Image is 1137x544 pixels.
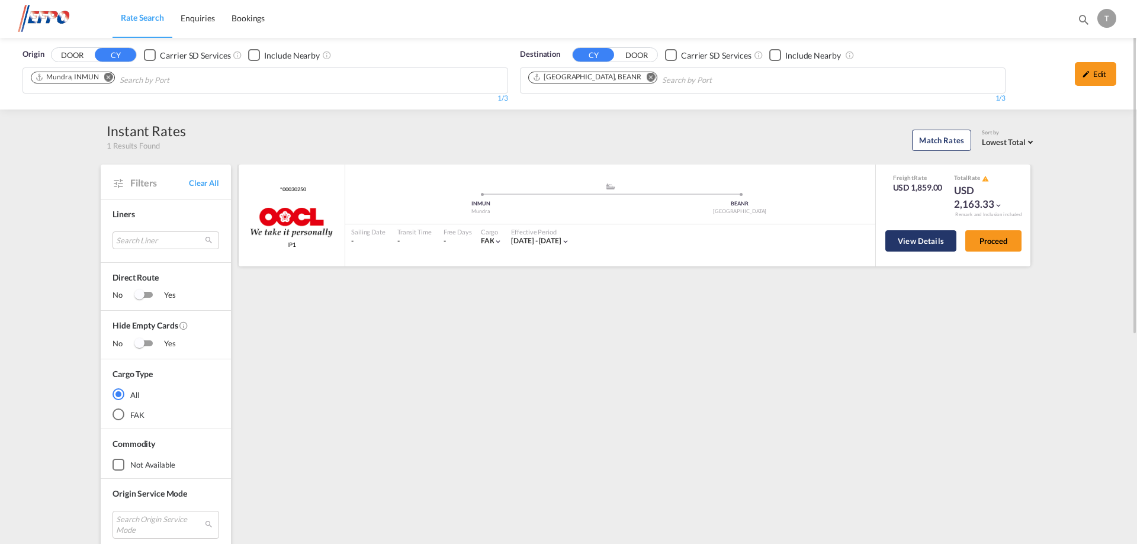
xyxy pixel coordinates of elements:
div: Cargo [481,227,503,236]
md-icon: icon-pencil [1082,70,1090,78]
md-icon: Unchecked: Ignores neighbouring ports when fetching rates.Checked : Includes neighbouring ports w... [845,50,855,60]
span: Filters [130,176,189,189]
md-radio-button: All [113,388,219,400]
div: Mundra, INMUN [35,72,99,82]
div: Antwerp, BEANR [532,72,641,82]
div: USD 2,163.33 [954,184,1013,212]
span: Rate Search [121,12,164,22]
div: INMUN [351,200,611,208]
md-checkbox: Checkbox No Ink [769,49,841,61]
div: Press delete to remove this chip. [532,72,644,82]
span: *00030250 [277,186,306,194]
div: Include Nearby [264,50,320,62]
span: Liners [113,209,134,219]
div: - [397,236,432,246]
span: IP1 [287,240,296,249]
md-icon: icon-magnify [1077,13,1090,26]
button: Remove [639,72,657,84]
img: OOCL [250,208,333,237]
button: Remove [97,72,114,84]
button: Proceed [965,230,1022,252]
div: Sort by [982,129,1036,137]
div: Instant Rates [107,121,186,140]
div: 20 Sep 2025 - 14 Oct 2025 [511,236,561,246]
div: 1/3 [520,94,1006,104]
span: Clear All [189,178,219,188]
span: Enquiries [181,13,215,23]
div: Cargo Type [113,368,153,380]
div: 1/3 [23,94,508,104]
div: Sailing Date [351,227,386,236]
div: BEANR [611,200,870,208]
div: Effective Period [511,227,570,236]
div: Include Nearby [785,50,841,62]
span: Direct Route [113,272,219,289]
img: d38966e06f5511efa686cdb0e1f57a29.png [18,5,98,32]
span: No [113,289,134,301]
input: Search by Port [120,71,232,90]
span: FAK [481,236,494,245]
div: Carrier SD Services [160,50,230,62]
md-select: Select: Lowest Total [982,134,1036,148]
span: Yes [152,338,176,350]
div: Transit Time [397,227,432,236]
div: Freight Rate [893,173,943,182]
md-checkbox: Checkbox No Ink [248,49,320,61]
span: Hide Empty Cards [113,320,219,338]
button: View Details [885,230,956,252]
div: T [1097,9,1116,28]
div: Remark and Inclusion included [946,211,1030,218]
md-icon: icon-chevron-down [494,237,502,246]
div: not available [130,459,175,470]
md-checkbox: Checkbox No Ink [665,49,751,61]
md-icon: Unchecked: Ignores neighbouring ports when fetching rates.Checked : Includes neighbouring ports w... [322,50,332,60]
button: DOOR [616,49,657,62]
button: Match Rates [912,130,971,151]
div: USD 1,859.00 [893,182,943,194]
div: Total Rate [954,173,1013,183]
div: Contract / Rate Agreement / Tariff / Spot Pricing Reference Number: *00030250 [277,186,306,194]
span: Origin [23,49,44,60]
md-icon: assets/icons/custom/ship-fill.svg [603,184,618,189]
md-icon: Unchecked: Search for CY (Container Yard) services for all selected carriers.Checked : Search for... [233,50,242,60]
button: CY [573,48,614,62]
div: Press delete to remove this chip. [35,72,101,82]
span: Commodity [113,439,155,449]
span: 1 Results Found [107,140,160,151]
span: Yes [152,289,176,301]
div: Carrier SD Services [681,50,751,62]
span: Origin Service Mode [113,488,187,498]
span: Bookings [232,13,265,23]
div: icon-pencilEdit [1075,62,1116,86]
div: icon-magnify [1077,13,1090,31]
input: Search by Port [662,71,775,90]
div: Free Days [444,227,472,236]
div: - [444,236,446,246]
div: [GEOGRAPHIC_DATA] [611,208,870,215]
span: Destination [520,49,560,60]
md-icon: icon-chevron-down [994,201,1003,210]
md-icon: icon-alert [982,175,989,182]
md-radio-button: FAK [113,408,219,420]
span: Lowest Total [982,137,1026,147]
md-icon: Unchecked: Search for CY (Container Yard) services for all selected carriers.Checked : Search for... [754,50,763,60]
div: - [351,236,386,246]
md-chips-wrap: Chips container. Use arrow keys to select chips. [29,68,237,90]
span: [DATE] - [DATE] [511,236,561,245]
md-checkbox: Checkbox No Ink [144,49,230,61]
button: icon-alert [981,174,989,183]
md-chips-wrap: Chips container. Use arrow keys to select chips. [526,68,779,90]
span: No [113,338,134,350]
button: DOOR [52,49,93,62]
button: CY [95,48,136,62]
md-icon: icon-chevron-down [561,237,570,246]
md-icon: Activate this filter to exclude rate cards without rates. [179,321,188,330]
div: Mundra [351,208,611,215]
